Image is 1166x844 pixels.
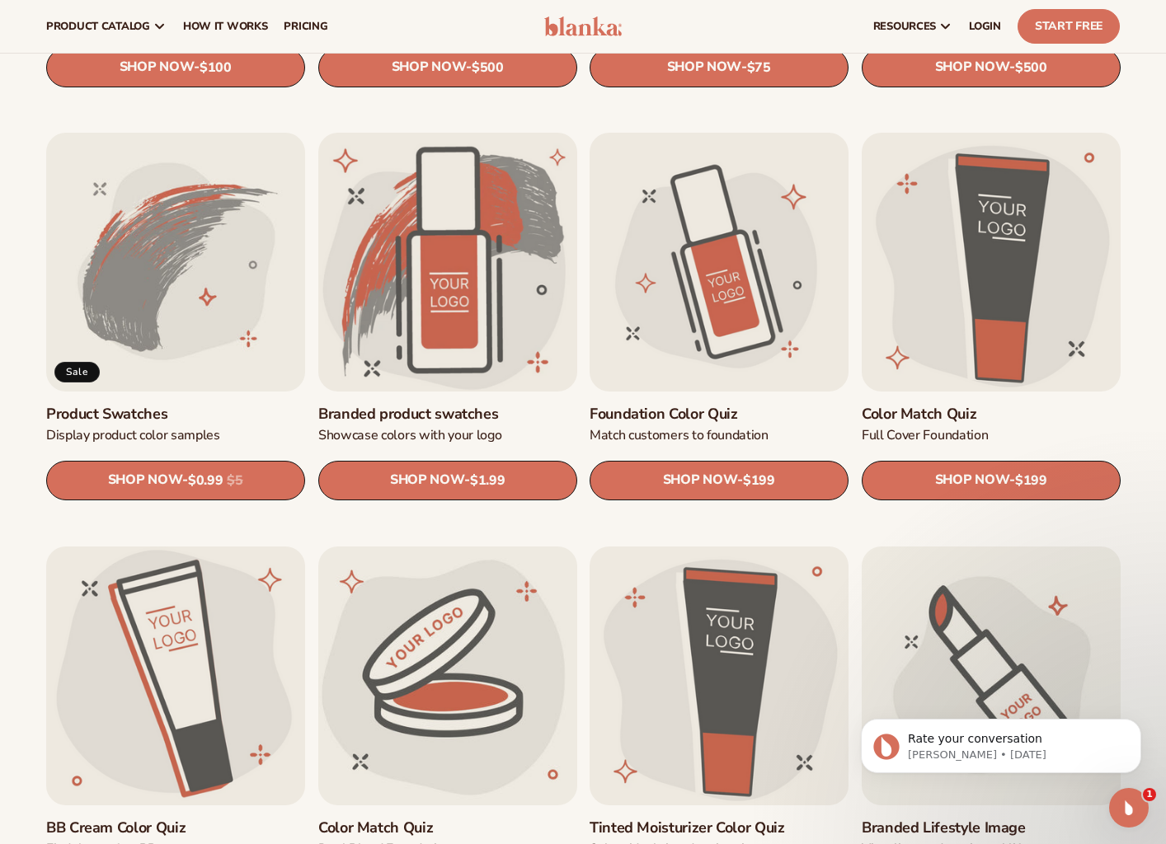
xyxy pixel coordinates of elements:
[1143,788,1156,801] span: 1
[590,461,849,500] a: SHOP NOW- $199
[46,405,305,424] a: Product Swatches
[391,59,465,75] span: SHOP NOW
[318,47,577,87] a: SHOP NOW- $500
[663,472,737,488] span: SHOP NOW
[1018,9,1120,44] a: Start Free
[862,461,1121,500] a: SHOP NOW- $199
[934,59,1008,75] span: SHOP NOW
[318,818,577,837] a: Color Match Quiz
[46,47,305,87] a: SHOP NOW- $100
[873,20,936,33] span: resources
[590,818,849,837] a: Tinted Moisturizer Color Quiz
[188,473,223,489] span: $0.99
[46,461,305,500] a: SHOP NOW- $0.99 $5
[747,59,771,75] span: $75
[183,20,268,33] span: How It Works
[862,47,1121,87] a: SHOP NOW- $500
[46,818,305,837] a: BB Cream Color Quiz
[227,473,242,489] s: $5
[120,59,194,75] span: SHOP NOW
[471,59,503,75] span: $500
[46,20,150,33] span: product catalog
[284,20,327,33] span: pricing
[1109,788,1149,828] iframe: Intercom live chat
[934,472,1008,488] span: SHOP NOW
[667,59,741,75] span: SHOP NOW
[743,473,775,489] span: $199
[108,472,182,488] span: SHOP NOW
[200,59,232,75] span: $100
[544,16,622,36] img: logo
[862,818,1121,837] a: Branded Lifestyle Image
[590,405,849,424] a: Foundation Color Quiz
[969,20,1001,33] span: LOGIN
[318,405,577,424] a: Branded product swatches
[1014,59,1046,75] span: $500
[590,47,849,87] a: SHOP NOW- $75
[836,684,1166,799] iframe: Intercom notifications message
[1014,473,1046,489] span: $199
[470,473,505,489] span: $1.99
[318,461,577,500] a: SHOP NOW- $1.99
[862,405,1121,424] a: Color Match Quiz
[389,472,463,488] span: SHOP NOW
